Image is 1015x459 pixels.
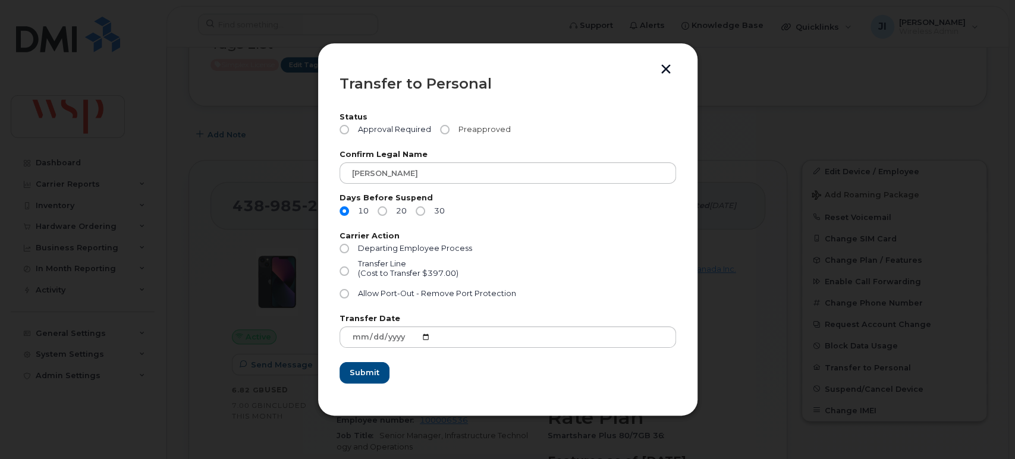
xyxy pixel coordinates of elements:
[340,315,676,323] label: Transfer Date
[340,362,389,383] button: Submit
[340,206,349,216] input: 10
[340,194,676,202] label: Days Before Suspend
[354,125,432,134] span: Approval Required
[392,206,407,216] span: 20
[354,206,369,216] span: 10
[358,269,458,278] div: (Cost to Transfer $397.00)
[416,206,425,216] input: 30
[430,206,445,216] span: 30
[340,232,676,240] label: Carrier Action
[358,244,472,253] span: Departing Employee Process
[358,289,516,298] span: Allow Port-Out - Remove Port Protection
[350,367,379,378] span: Submit
[340,125,349,134] input: Approval Required
[340,77,676,91] div: Transfer to Personal
[358,259,406,268] span: Transfer Line
[378,206,387,216] input: 20
[340,266,349,276] input: Transfer Line(Cost to Transfer $397.00)
[340,151,676,159] label: Confirm Legal Name
[340,289,349,298] input: Allow Port-Out - Remove Port Protection
[440,125,450,134] input: Preapproved
[340,244,349,253] input: Departing Employee Process
[454,125,511,134] span: Preapproved
[340,114,676,121] label: Status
